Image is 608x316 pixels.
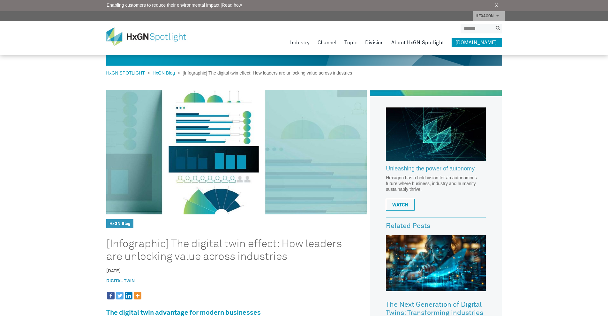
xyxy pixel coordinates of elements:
[106,27,196,46] img: HxGN Spotlight
[344,38,357,47] a: Topic
[134,292,141,299] a: More
[116,292,124,299] a: Twitter
[125,292,132,299] a: Linkedin
[290,38,310,47] a: Industry
[452,38,502,47] a: [DOMAIN_NAME]
[386,166,486,175] a: Unleashing the power of autonomy
[473,11,505,21] a: HEXAGON
[106,70,147,75] a: HxGN SPOTLIGHT
[106,238,349,263] h1: [Infographic] The digital twin effect: How leaders are unlocking value across industries
[495,2,498,10] a: X
[107,2,242,9] span: Enabling customers to reduce their environmental impact |
[386,235,486,291] img: The Next Generation of Digital Twins: Transforming industries with Smart Digital Reality
[106,70,352,76] div: > >
[386,175,486,192] p: Hexagon has a bold vision for an autonomous future where business, industry and humanity sustaina...
[150,70,177,75] a: HxGN Blog
[391,38,444,47] a: About HxGN Spotlight
[222,3,242,8] a: Read how
[386,199,415,211] a: WATCH
[180,70,352,75] span: [Infographic] The digital twin effect: How leaders are unlocking value across industries
[106,90,367,214] img: [Infographic] The digital twin effect: How leaders are unlocking value across industries
[107,292,115,299] a: Facebook
[106,269,121,273] time: [DATE]
[109,222,130,226] a: HxGN Blog
[386,222,486,230] h3: Related Posts
[386,107,486,161] img: Hexagon_CorpVideo_Pod_RR_2.jpg
[106,279,135,283] a: Digital Twin
[318,38,337,47] a: Channel
[365,38,384,47] a: Division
